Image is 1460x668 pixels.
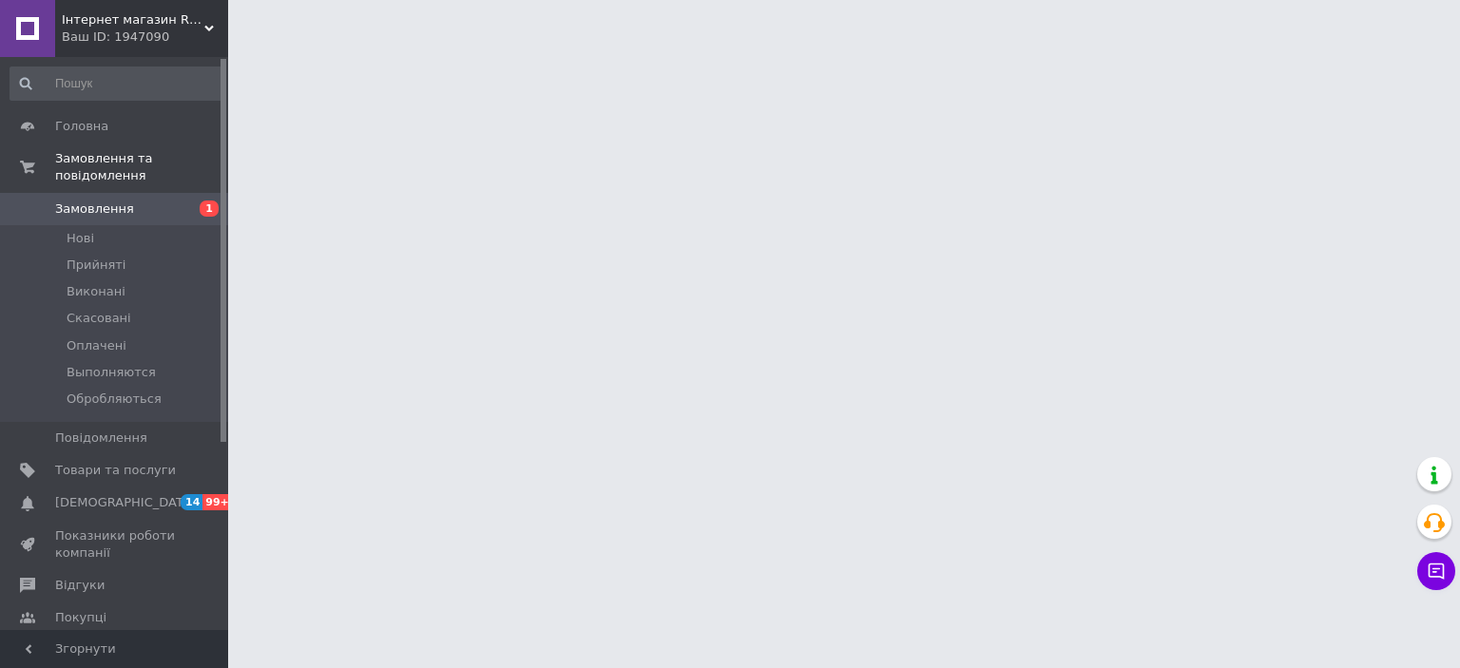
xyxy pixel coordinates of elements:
span: Виконані [67,283,125,300]
span: Обробляються [67,391,162,408]
span: 1 [200,200,219,217]
span: Відгуки [55,577,105,594]
span: Показники роботи компанії [55,527,176,562]
button: Чат з покупцем [1417,552,1455,590]
span: Прийняті [67,257,125,274]
span: 99+ [202,494,234,510]
span: Оплачені [67,337,126,354]
input: Пошук [10,67,224,101]
span: Покупці [55,609,106,626]
span: Головна [55,118,108,135]
span: [DEMOGRAPHIC_DATA] [55,494,196,511]
span: Замовлення [55,200,134,218]
span: 14 [181,494,202,510]
span: Нові [67,230,94,247]
span: Товари та послуги [55,462,176,479]
span: Выполняются [67,364,156,381]
span: Скасовані [67,310,131,327]
span: Повідомлення [55,429,147,447]
span: Інтернет магазин REVATORG [62,11,204,29]
div: Ваш ID: 1947090 [62,29,228,46]
span: Замовлення та повідомлення [55,150,228,184]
